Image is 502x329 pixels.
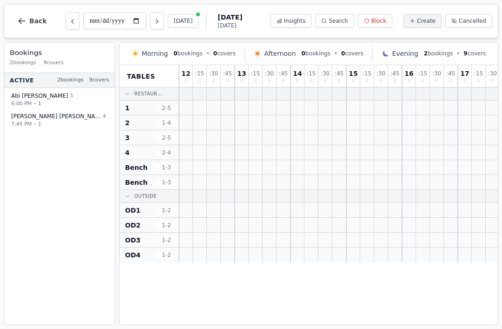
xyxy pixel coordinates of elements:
[341,50,345,57] span: 0
[155,179,178,186] span: 1 - 3
[477,79,480,83] span: 0
[237,70,246,77] span: 13
[212,79,215,83] span: 0
[155,222,178,229] span: 1 - 2
[29,18,47,24] span: Back
[173,50,202,57] span: bookings
[264,49,296,58] span: Afternoon
[10,59,36,67] span: 2 bookings
[337,79,340,83] span: 0
[127,72,155,81] span: Tables
[341,50,363,57] span: covers
[449,79,452,83] span: 0
[218,13,242,22] span: [DATE]
[209,71,218,76] span: : 30
[390,71,399,76] span: : 45
[279,71,288,76] span: : 45
[6,109,113,131] button: [PERSON_NAME] [PERSON_NAME]47:45 PM•1
[134,193,157,200] span: Outside
[371,17,386,25] span: Block
[358,14,392,28] button: Block
[11,92,68,100] span: Abi [PERSON_NAME]
[223,71,232,76] span: : 45
[315,14,354,28] button: Search
[44,59,64,67] span: 9 covers
[282,79,284,83] span: 0
[349,70,357,77] span: 15
[168,14,199,28] button: [DATE]
[293,70,302,77] span: 14
[296,79,299,83] span: 0
[150,12,164,30] button: Next day
[446,71,455,76] span: : 45
[324,79,326,83] span: 0
[456,50,460,57] span: •
[393,79,396,83] span: 0
[254,79,257,83] span: 0
[125,235,140,245] span: OD3
[302,50,330,57] span: bookings
[268,79,271,83] span: 0
[181,70,190,77] span: 12
[155,119,178,127] span: 1 - 4
[474,71,483,76] span: : 15
[251,71,260,76] span: : 15
[352,79,355,83] span: 0
[155,251,178,259] span: 1 - 2
[302,50,305,57] span: 0
[38,100,41,107] span: 1
[435,79,438,83] span: 0
[363,71,371,76] span: : 15
[463,50,486,57] span: covers
[155,149,178,156] span: 2 - 4
[142,49,168,58] span: Morning
[463,50,467,57] span: 9
[376,71,385,76] span: : 30
[491,79,494,83] span: 0
[33,121,36,128] span: •
[195,71,204,76] span: : 15
[125,133,130,142] span: 3
[329,17,348,25] span: Search
[125,118,130,128] span: 2
[89,76,109,84] span: 9 covers
[392,49,418,58] span: Evening
[403,14,442,28] button: Create
[134,90,162,97] span: Restaur...
[307,71,316,76] span: : 15
[185,79,187,83] span: 0
[424,50,453,57] span: bookings
[11,100,32,107] span: 6:00 PM
[125,221,140,230] span: OD2
[103,113,106,121] span: 4
[6,89,113,111] button: Abi [PERSON_NAME]56:00 PM•1
[240,79,243,83] span: 0
[125,178,147,187] span: Bench
[125,163,147,172] span: Bench
[424,50,428,57] span: 2
[418,71,427,76] span: : 15
[321,71,330,76] span: : 30
[213,50,236,57] span: covers
[125,103,130,113] span: 1
[488,71,497,76] span: : 30
[173,50,177,57] span: 0
[460,70,469,77] span: 17
[404,70,413,77] span: 16
[271,14,312,28] button: Insights
[459,17,486,25] span: Cancelled
[70,92,73,100] span: 5
[125,250,140,260] span: OD4
[10,48,109,57] h3: Bookings
[10,10,54,32] button: Back
[155,134,178,141] span: 2 - 5
[125,148,130,157] span: 4
[33,100,36,107] span: •
[198,79,201,83] span: 0
[284,17,306,25] span: Insights
[421,79,424,83] span: 0
[335,71,343,76] span: : 45
[463,79,466,83] span: 0
[218,22,242,29] span: [DATE]
[155,236,178,244] span: 1 - 2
